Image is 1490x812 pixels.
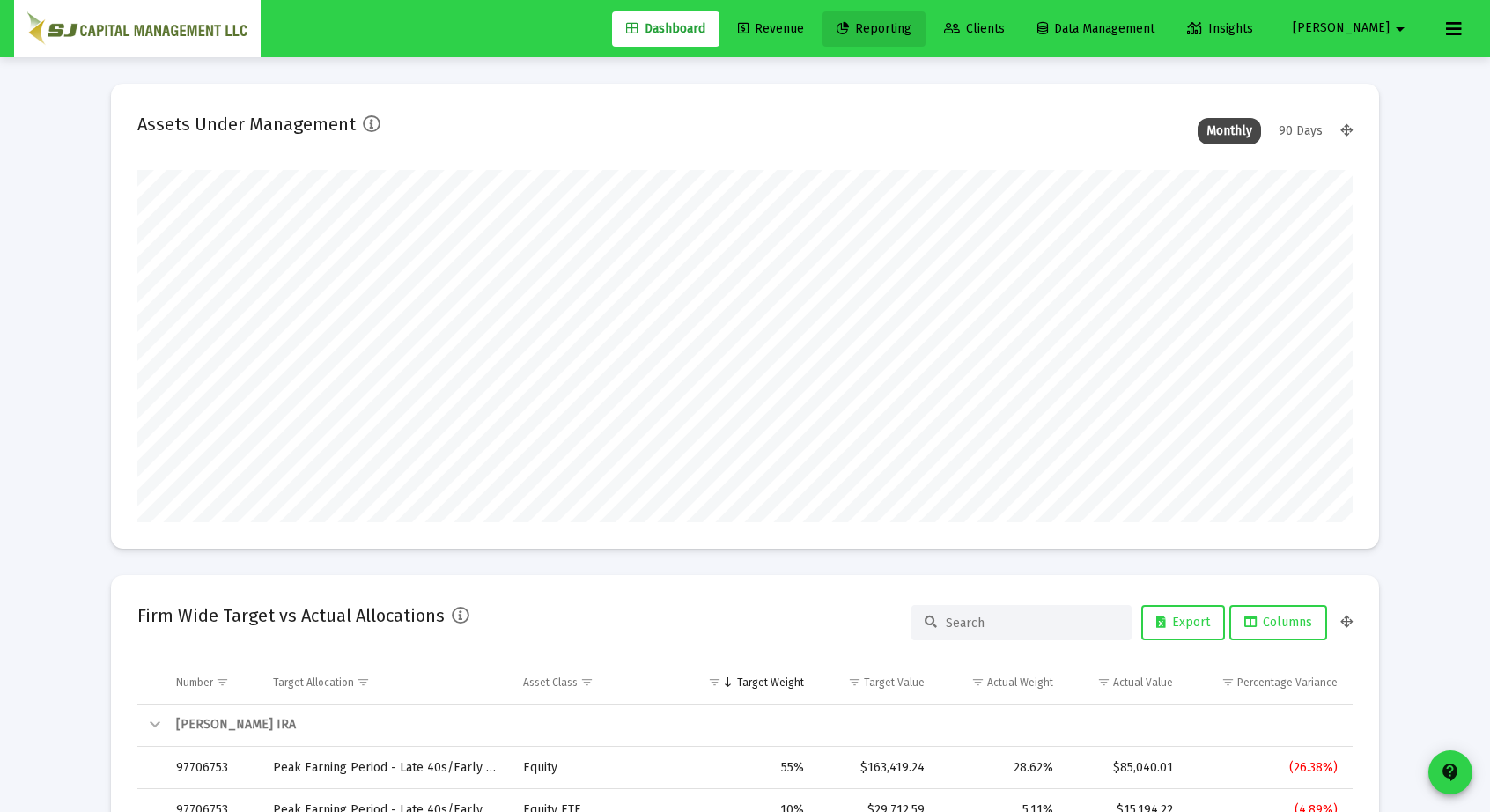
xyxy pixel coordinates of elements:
[701,759,804,777] div: 55%
[511,747,689,789] td: Equity
[261,747,511,789] td: Peak Earning Period - Late 40s/Early 50s
[937,661,1066,704] td: Column Actual Weight
[626,21,705,36] span: Dashboard
[816,661,936,704] td: Column Target Value
[971,675,985,689] span: Show filter options for column 'Actual Weight'
[137,705,164,747] td: Collapse
[261,661,511,704] td: Column Target Allocation
[357,675,370,689] span: Show filter options for column 'Target Allocation'
[176,675,213,690] div: Number
[137,110,356,138] h2: Assets Under Management
[689,661,816,704] td: Column Target Weight
[1185,661,1349,704] td: Column Percentage Variance
[1198,759,1337,777] div: (26.38%)
[1141,605,1225,640] button: Export
[944,21,1005,36] span: Clients
[1173,11,1267,47] a: Insights
[1066,661,1186,704] td: Column Actual Value
[864,675,925,690] div: Target Value
[1270,118,1331,144] div: 90 Days
[738,21,804,36] span: Revenue
[1390,11,1411,47] mat-icon: arrow_drop_down
[930,11,1019,47] a: Clients
[1272,11,1432,46] button: [PERSON_NAME]
[949,759,1053,777] div: 28.62%
[1221,675,1235,689] span: Show filter options for column 'Percentage Variance'
[1156,615,1210,630] span: Export
[822,11,926,47] a: Reporting
[837,21,911,36] span: Reporting
[1198,118,1261,144] div: Monthly
[164,661,261,704] td: Column Number
[216,675,229,689] span: Show filter options for column 'Number'
[1244,615,1312,630] span: Columns
[946,616,1118,631] input: Search
[708,675,721,689] span: Show filter options for column 'Target Weight'
[848,675,861,689] span: Show filter options for column 'Target Value'
[1023,11,1169,47] a: Data Management
[1237,675,1338,690] div: Percentage Variance
[724,11,818,47] a: Revenue
[1440,762,1461,783] mat-icon: contact_support
[1350,661,1490,704] td: Column Dollar Variance
[137,602,445,630] h2: Firm Wide Target vs Actual Allocations
[1113,675,1173,690] div: Actual Value
[27,11,247,47] img: Dashboard
[511,661,689,704] td: Column Asset Class
[1037,21,1154,36] span: Data Management
[987,675,1053,690] div: Actual Weight
[829,759,924,777] div: $163,419.24
[737,675,804,690] div: Target Weight
[523,675,578,690] div: Asset Class
[1229,605,1327,640] button: Columns
[1293,21,1390,36] span: [PERSON_NAME]
[1078,759,1174,777] div: $85,040.01
[273,675,354,690] div: Target Allocation
[612,11,719,47] a: Dashboard
[580,675,594,689] span: Show filter options for column 'Asset Class'
[164,747,261,789] td: 97706753
[176,716,1474,734] div: [PERSON_NAME] IRA
[1097,675,1110,689] span: Show filter options for column 'Actual Value'
[1187,21,1253,36] span: Insights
